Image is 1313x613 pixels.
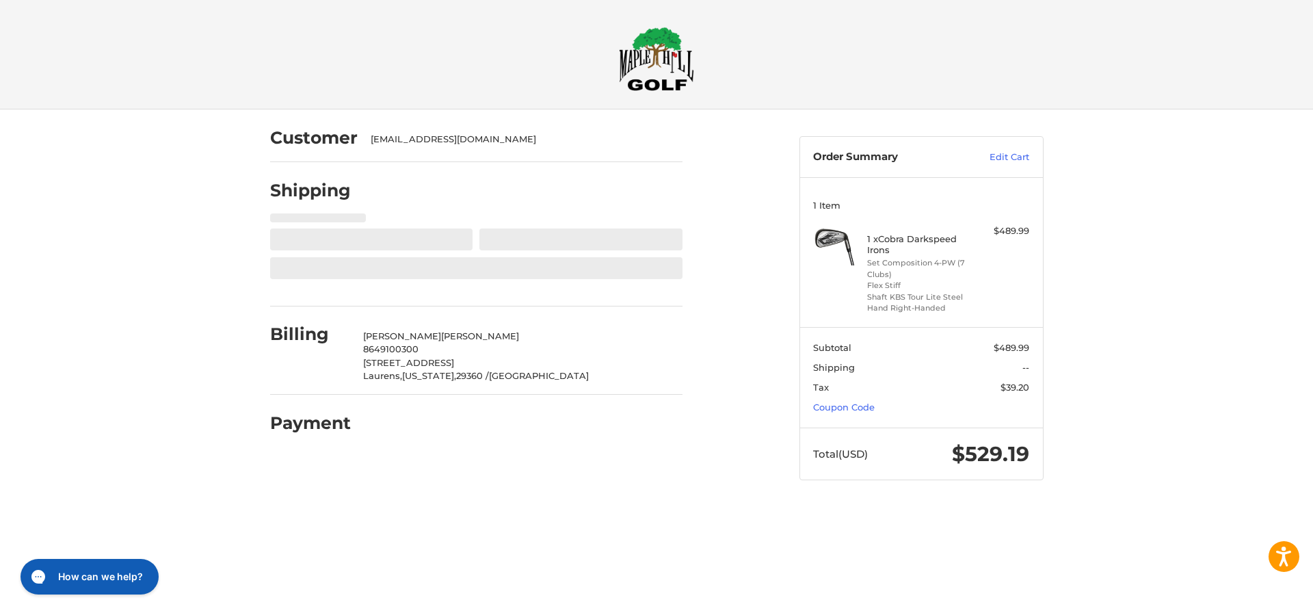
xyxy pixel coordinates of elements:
span: [PERSON_NAME] [441,330,519,341]
span: Laurens, [363,370,402,381]
li: Flex Stiff [867,280,972,291]
li: Shaft KBS Tour Lite Steel [867,291,972,303]
a: Coupon Code [813,402,875,413]
div: $489.99 [975,224,1029,238]
h3: 1 Item [813,200,1029,211]
span: -- [1022,362,1029,373]
a: Edit Cart [960,151,1029,164]
h3: Order Summary [813,151,960,164]
li: Set Composition 4-PW (7 Clubs) [867,257,972,280]
span: [US_STATE], [402,370,456,381]
span: Subtotal [813,342,851,353]
h2: Payment [270,413,351,434]
span: [STREET_ADDRESS] [363,357,454,368]
span: Shipping [813,362,855,373]
span: $489.99 [994,342,1029,353]
span: Total (USD) [813,447,868,460]
span: 8649100300 [363,343,419,354]
h2: Shipping [270,180,351,201]
h2: Billing [270,324,350,345]
span: $39.20 [1000,382,1029,393]
span: $529.19 [952,441,1029,467]
li: Hand Right-Handed [867,302,972,314]
span: [PERSON_NAME] [363,330,441,341]
div: [EMAIL_ADDRESS][DOMAIN_NAME] [371,133,669,146]
span: Tax [813,382,829,393]
span: 29360 / [456,370,489,381]
h4: 1 x Cobra Darkspeed Irons [867,233,972,256]
iframe: Gorgias live chat messenger [14,554,163,599]
img: Maple Hill Golf [619,27,694,91]
h2: Customer [270,127,358,148]
span: [GEOGRAPHIC_DATA] [489,370,589,381]
iframe: Google Customer Reviews [1200,576,1313,613]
